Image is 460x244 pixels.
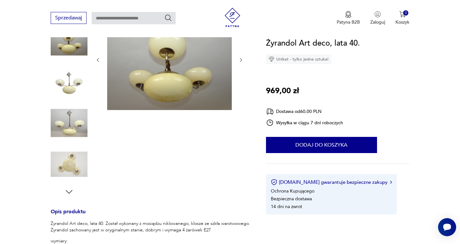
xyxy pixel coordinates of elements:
div: 0 [403,10,409,16]
button: Sprzedawaj [51,12,87,24]
img: Ikonka użytkownika [374,11,381,17]
img: Zdjęcie produktu Żyrandol Art deco, lata 40. [51,146,87,183]
img: Zdjęcie produktu Żyrandol Art deco, lata 40. [51,63,87,100]
button: Szukaj [164,14,172,22]
li: Bezpieczna dostawa [271,196,312,202]
button: [DOMAIN_NAME] gwarantuje bezpieczne zakupy [271,179,392,185]
img: Zdjęcie produktu Żyrandol Art deco, lata 40. [51,105,87,141]
div: Dostawa od 60,00 PLN [266,107,343,116]
img: Zdjęcie produktu Żyrandol Art deco, lata 40. [51,22,87,59]
img: Ikona koszyka [399,11,406,17]
img: Ikona medalu [345,11,352,18]
p: Koszyk [395,19,409,25]
img: Ikona strzałki w prawo [390,181,392,184]
h1: Żyrandol Art deco, lata 40. [266,37,360,50]
iframe: Smartsupp widget button [438,218,456,236]
a: Sprzedawaj [51,16,87,21]
li: Ochrona Kupującego [271,188,314,194]
img: Patyna - sklep z meblami i dekoracjami vintage [223,8,242,27]
img: Ikona certyfikatu [271,179,277,185]
img: Ikona dostawy [266,107,274,116]
img: Zdjęcie produktu Żyrandol Art deco, lata 40. [107,9,232,110]
button: 0Koszyk [395,11,409,25]
button: Patyna B2B [337,11,360,25]
p: 969,00 zł [266,85,299,97]
button: Dodaj do koszyka [266,137,377,153]
p: Patyna B2B [337,19,360,25]
li: 14 dni na zwrot [271,204,302,210]
img: Ikona diamentu [269,56,274,62]
h3: Opis produktu [51,210,250,220]
div: Unikat - tylko jedna sztuka! [266,54,331,64]
button: Zaloguj [370,11,385,25]
p: Zaloguj [370,19,385,25]
div: Wysyłka w ciągu 7 dni roboczych [266,119,343,127]
p: Żyrandol Art deco, lata 40. Został wykonany z mosiądzu niklowanego, klosze ze szkła warstwowego. ... [51,220,250,233]
a: Ikona medaluPatyna B2B [337,11,360,25]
